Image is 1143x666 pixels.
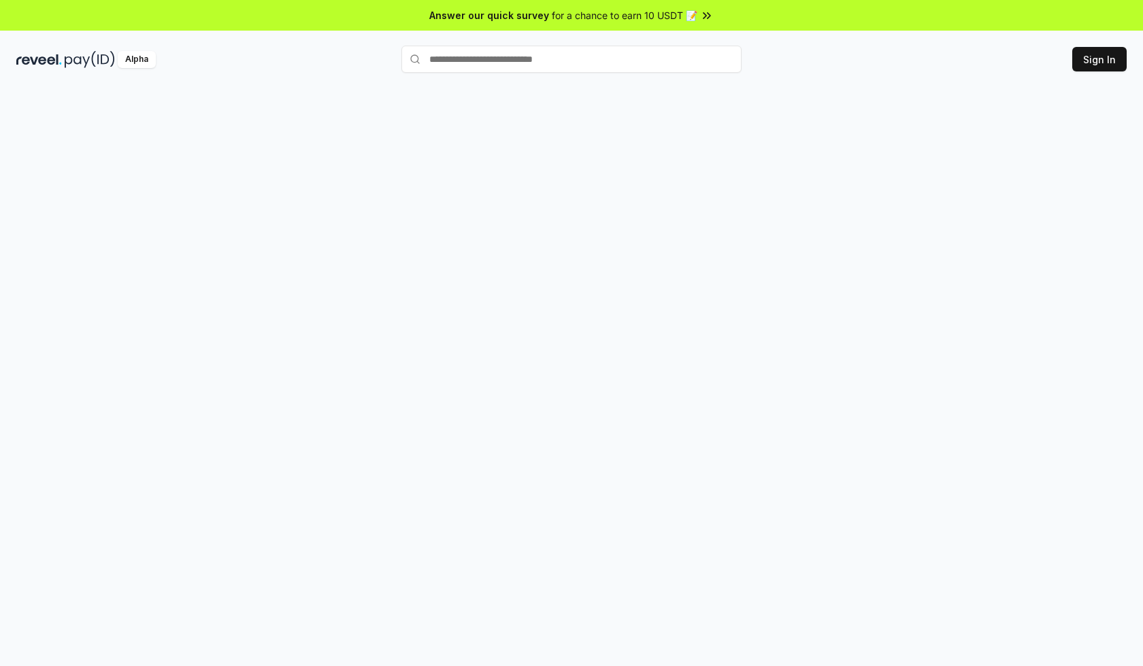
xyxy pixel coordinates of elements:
[16,51,62,68] img: reveel_dark
[1072,47,1127,71] button: Sign In
[65,51,115,68] img: pay_id
[552,8,697,22] span: for a chance to earn 10 USDT 📝
[118,51,156,68] div: Alpha
[429,8,549,22] span: Answer our quick survey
